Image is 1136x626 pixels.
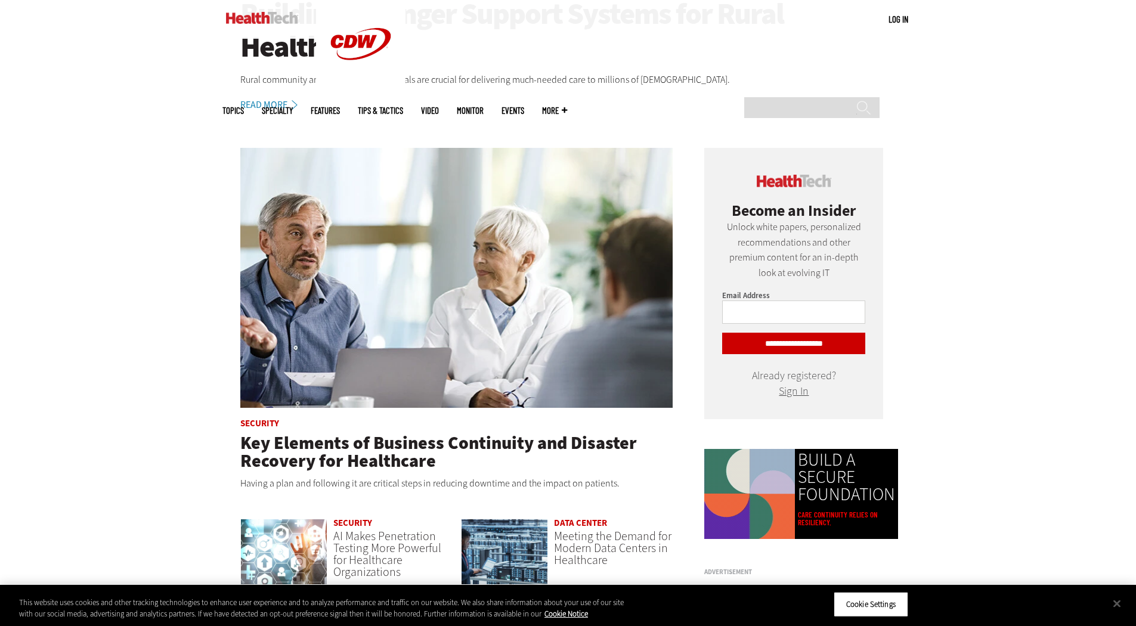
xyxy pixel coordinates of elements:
span: More [542,106,567,115]
a: Data Center [554,517,607,529]
a: BUILD A SECURE FOUNDATION [798,451,895,504]
div: User menu [889,13,908,26]
a: engineer with laptop overlooking data center [461,519,549,597]
span: Specialty [262,106,293,115]
div: This website uses cookies and other tracking technologies to enhance user experience and to analy... [19,597,625,620]
a: Meeting the Demand for Modern Data Centers in Healthcare [554,528,671,568]
a: Events [502,106,524,115]
a: Security [240,417,279,429]
a: CDW [316,79,406,91]
a: More information about your privacy [544,609,588,619]
img: engineer with laptop overlooking data center [461,519,549,585]
a: incident response team discusses around a table [240,148,673,410]
label: Email Address [722,290,770,300]
img: Healthcare and hacking concept [240,519,328,585]
img: cdw insider logo [757,175,831,187]
div: Already registered? [722,372,865,395]
a: Healthcare and hacking concept [240,519,328,597]
a: Video [421,106,439,115]
img: Colorful animated shapes [704,449,795,540]
img: incident response team discusses around a table [240,148,673,408]
button: Close [1104,591,1130,617]
span: Topics [222,106,244,115]
a: Care continuity relies on resiliency. [798,511,895,526]
a: Tips & Tactics [358,106,403,115]
a: Features [311,106,340,115]
a: Key Elements of Business Continuity and Disaster Recovery for Healthcare [240,431,637,473]
a: MonITor [457,106,484,115]
button: Cookie Settings [834,592,908,617]
p: Having a plan and following it are critical steps in reducing downtime and the impact on patients. [240,476,673,491]
h3: Advertisement [704,569,883,575]
a: AI Makes Penetration Testing More Powerful for Healthcare Organizations [333,528,441,580]
span: Become an Insider [732,200,856,221]
p: Unlock white papers, personalized recommendations and other premium content for an in-depth look ... [722,219,865,280]
a: Log in [889,14,908,24]
img: Home [226,12,298,24]
a: Sign In [779,384,809,398]
a: Security [333,517,372,529]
